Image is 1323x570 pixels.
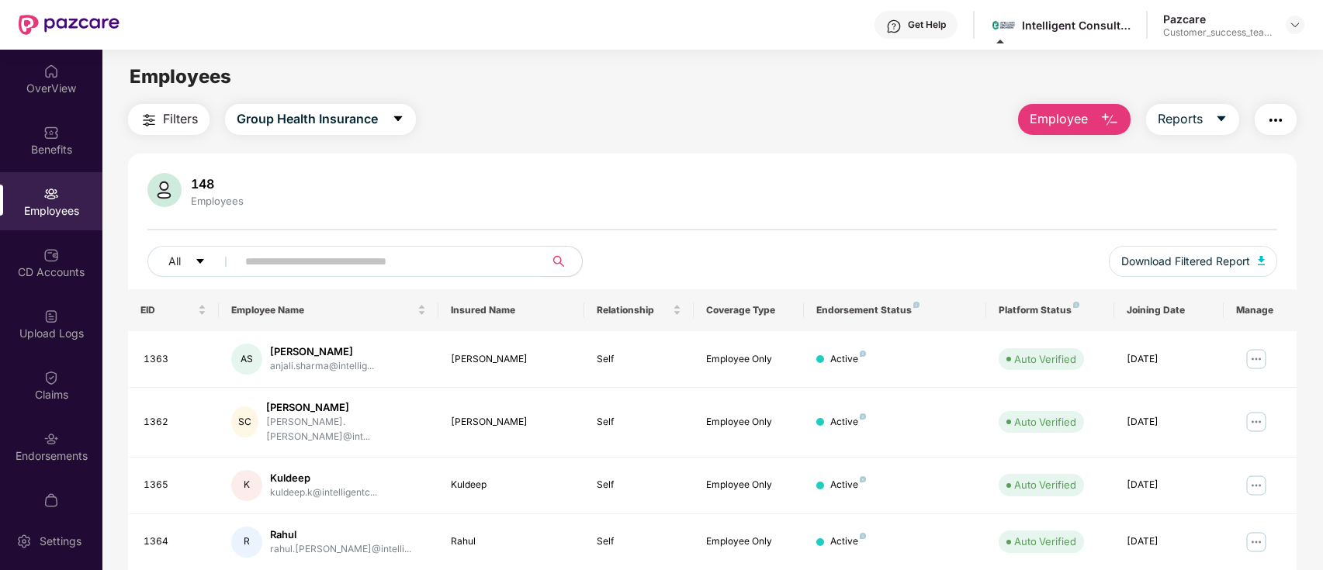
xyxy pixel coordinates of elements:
span: All [168,253,181,270]
button: Reportscaret-down [1146,104,1239,135]
div: Employee Only [706,478,791,492]
th: EID [128,289,220,331]
span: Filters [163,109,198,129]
span: Employees [130,65,231,88]
div: Self [597,415,681,430]
span: search [544,255,574,268]
div: [DATE] [1127,534,1211,549]
div: [DATE] [1127,352,1211,367]
div: Self [597,352,681,367]
div: [PERSON_NAME] [270,344,374,359]
img: svg+xml;base64,PHN2ZyB4bWxucz0iaHR0cDovL3d3dy53My5vcmcvMjAwMC9zdmciIHdpZHRoPSI4IiBoZWlnaHQ9IjgiIH... [860,533,866,539]
img: svg+xml;base64,PHN2ZyB4bWxucz0iaHR0cDovL3d3dy53My5vcmcvMjAwMC9zdmciIHdpZHRoPSI4IiBoZWlnaHQ9IjgiIH... [860,351,866,357]
button: Download Filtered Report [1109,246,1278,277]
div: Kuldeep [451,478,572,492]
img: svg+xml;base64,PHN2ZyBpZD0iRHJvcGRvd24tMzJ4MzIiIHhtbG5zPSJodHRwOi8vd3d3LnczLm9yZy8yMDAwL3N2ZyIgd2... [1289,19,1301,31]
img: svg+xml;base64,PHN2ZyBpZD0iSG9tZSIgeG1sbnM9Imh0dHA6Ly93d3cudzMub3JnLzIwMDAvc3ZnIiB3aWR0aD0iMjAiIG... [43,64,59,79]
div: [DATE] [1127,478,1211,492]
div: Auto Verified [1014,414,1076,430]
span: Employee Name [231,304,414,316]
div: Employees [188,195,247,207]
button: Allcaret-down [147,246,242,277]
div: Auto Verified [1014,477,1076,492]
img: svg+xml;base64,PHN2ZyBpZD0iRW5kb3JzZW1lbnRzIiB4bWxucz0iaHR0cDovL3d3dy53My5vcmcvMjAwMC9zdmciIHdpZH... [43,431,59,447]
div: SC [231,406,258,437]
button: Filters [128,104,210,135]
th: Coverage Type [694,289,803,331]
div: Auto Verified [1014,351,1076,367]
th: Relationship [584,289,694,331]
div: Rahul [270,527,411,542]
div: Intelligent Consulting Engineers And Builders Private Limited [1022,18,1131,33]
span: caret-down [392,112,404,126]
span: Employee [1030,109,1088,129]
div: 1363 [144,352,207,367]
img: svg+xml;base64,PHN2ZyBpZD0iQ0RfQWNjb3VudHMiIGRhdGEtbmFtZT0iQ0QgQWNjb3VudHMiIHhtbG5zPSJodHRwOi8vd3... [43,247,59,263]
span: Reports [1158,109,1203,129]
img: svg+xml;base64,PHN2ZyBpZD0iRW1wbG95ZWVzIiB4bWxucz0iaHR0cDovL3d3dy53My5vcmcvMjAwMC9zdmciIHdpZHRoPS... [43,186,59,202]
div: 148 [188,176,247,192]
img: svg+xml;base64,PHN2ZyB4bWxucz0iaHR0cDovL3d3dy53My5vcmcvMjAwMC9zdmciIHdpZHRoPSI4IiBoZWlnaHQ9IjgiIH... [860,476,866,482]
img: svg+xml;base64,PHN2ZyB4bWxucz0iaHR0cDovL3d3dy53My5vcmcvMjAwMC9zdmciIHdpZHRoPSI4IiBoZWlnaHQ9IjgiIH... [913,302,920,308]
img: manageButton [1244,473,1269,498]
div: [DATE] [1127,415,1211,430]
div: Self [597,534,681,549]
div: AS [231,344,262,375]
div: Employee Only [706,352,791,367]
th: Joining Date [1114,289,1224,331]
div: 1364 [144,534,207,549]
span: Download Filtered Report [1121,253,1250,270]
img: svg+xml;base64,PHN2ZyBpZD0iQmVuZWZpdHMiIHhtbG5zPSJodHRwOi8vd3d3LnczLm9yZy8yMDAwL3N2ZyIgd2lkdGg9Ij... [43,125,59,140]
img: svg+xml;base64,PHN2ZyBpZD0iQ2xhaW0iIHhtbG5zPSJodHRwOi8vd3d3LnczLm9yZy8yMDAwL3N2ZyIgd2lkdGg9IjIwIi... [43,370,59,385]
img: svg+xml;base64,PHN2ZyB4bWxucz0iaHR0cDovL3d3dy53My5vcmcvMjAwMC9zdmciIHdpZHRoPSIyNCIgaGVpZ2h0PSIyNC... [140,111,158,130]
div: Active [830,478,866,492]
div: rahul.[PERSON_NAME]@intelli... [270,542,411,557]
img: svg+xml;base64,PHN2ZyBpZD0iSGVscC0zMngzMiIgeG1sbnM9Imh0dHA6Ly93d3cudzMub3JnLzIwMDAvc3ZnIiB3aWR0aD... [886,19,902,34]
div: kuldeep.k@intelligentc... [270,485,377,500]
img: svg+xml;base64,PHN2ZyBpZD0iU2V0dGluZy0yMHgyMCIgeG1sbnM9Imh0dHA6Ly93d3cudzMub3JnLzIwMDAvc3ZnIiB3aW... [16,534,32,549]
img: manageButton [1244,409,1269,434]
button: search [544,246,583,277]
img: manageButton [1244,347,1269,371]
div: Endorsement Status [816,304,974,316]
div: Platform Status [999,304,1102,316]
img: svg+xml;base64,PHN2ZyB4bWxucz0iaHR0cDovL3d3dy53My5vcmcvMjAwMC9zdmciIHhtbG5zOnhsaW5rPSJodHRwOi8vd3... [147,173,182,207]
th: Insured Name [438,289,584,331]
img: svg+xml;base64,PHN2ZyB4bWxucz0iaHR0cDovL3d3dy53My5vcmcvMjAwMC9zdmciIHdpZHRoPSI4IiBoZWlnaHQ9IjgiIH... [1073,302,1079,308]
div: Pazcare [1163,12,1272,26]
span: EID [140,304,196,316]
div: K [231,470,262,501]
button: Group Health Insurancecaret-down [225,104,416,135]
div: anjali.sharma@intellig... [270,359,374,374]
div: Employee Only [706,415,791,430]
div: R [231,527,262,558]
img: svg+xml;base64,PHN2ZyBpZD0iVXBsb2FkX0xvZ3MiIGRhdGEtbmFtZT0iVXBsb2FkIExvZ3MiIHhtbG5zPSJodHRwOi8vd3... [43,309,59,324]
img: svg+xml;base64,PHN2ZyB4bWxucz0iaHR0cDovL3d3dy53My5vcmcvMjAwMC9zdmciIHdpZHRoPSI4IiBoZWlnaHQ9IjgiIH... [860,413,866,420]
img: svg+xml;base64,PHN2ZyB4bWxucz0iaHR0cDovL3d3dy53My5vcmcvMjAwMC9zdmciIHhtbG5zOnhsaW5rPSJodHRwOi8vd3... [1258,256,1266,265]
img: svg+xml;base64,PHN2ZyB4bWxucz0iaHR0cDovL3d3dy53My5vcmcvMjAwMC9zdmciIHhtbG5zOnhsaW5rPSJodHRwOi8vd3... [1100,111,1119,130]
th: Manage [1224,289,1297,331]
div: Active [830,352,866,367]
div: Rahul [451,534,572,549]
div: [PERSON_NAME] [266,400,426,415]
div: [PERSON_NAME] [451,415,572,430]
img: company%20logo.png [992,14,1015,36]
div: Active [830,534,866,549]
span: caret-down [195,256,206,268]
div: Active [830,415,866,430]
img: svg+xml;base64,PHN2ZyB4bWxucz0iaHR0cDovL3d3dy53My5vcmcvMjAwMC9zdmciIHdpZHRoPSIyNCIgaGVpZ2h0PSIyNC... [1266,111,1285,130]
span: caret-down [1215,112,1228,126]
div: Kuldeep [270,471,377,485]
div: Get Help [908,19,946,31]
img: manageButton [1244,530,1269,554]
div: Employee Only [706,534,791,549]
div: [PERSON_NAME] [451,352,572,367]
img: New Pazcare Logo [19,15,119,35]
th: Employee Name [219,289,438,331]
div: Customer_success_team_lead [1163,26,1272,39]
img: svg+xml;base64,PHN2ZyBpZD0iTXlfT3JkZXJzIiBkYXRhLW5hbWU9Ik15IE9yZGVycyIgeG1sbnM9Imh0dHA6Ly93d3cudz... [43,492,59,508]
span: Group Health Insurance [237,109,378,129]
div: [PERSON_NAME].[PERSON_NAME]@int... [266,415,426,444]
div: Settings [35,534,86,549]
div: 1362 [144,415,207,430]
